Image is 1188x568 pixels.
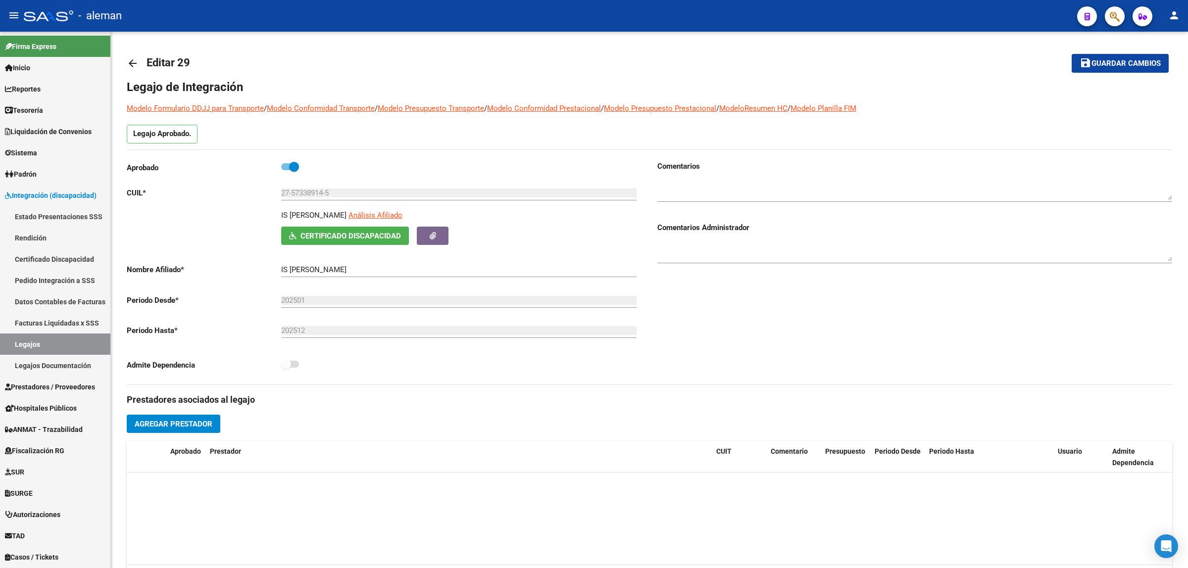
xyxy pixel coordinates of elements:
[281,210,346,221] p: IS [PERSON_NAME]
[712,441,767,473] datatable-header-cell: CUIT
[825,447,865,455] span: Presupuesto
[206,441,712,473] datatable-header-cell: Prestador
[1168,9,1180,21] mat-icon: person
[1112,447,1154,467] span: Admite Dependencia
[348,211,402,220] span: Análisis Afiliado
[657,161,1172,172] h3: Comentarios
[716,447,732,455] span: CUIT
[170,447,201,455] span: Aprobado
[8,9,20,21] mat-icon: menu
[127,325,281,336] p: Periodo Hasta
[1080,57,1091,69] mat-icon: save
[378,104,484,113] a: Modelo Presupuesto Transporte
[771,447,808,455] span: Comentario
[5,41,56,52] span: Firma Express
[5,552,58,563] span: Casos / Tickets
[1054,441,1108,473] datatable-header-cell: Usuario
[127,415,220,433] button: Agregar Prestador
[929,447,974,455] span: Periodo Hasta
[127,125,198,143] p: Legajo Aprobado.
[281,227,409,245] button: Certificado Discapacidad
[78,5,122,27] span: - aleman
[1154,534,1178,558] div: Open Intercom Messenger
[5,381,95,392] span: Prestadores / Proveedores
[1072,54,1169,72] button: Guardar cambios
[127,57,139,69] mat-icon: arrow_back
[127,360,281,371] p: Admite Dependencia
[767,441,821,473] datatable-header-cell: Comentario
[210,447,241,455] span: Prestador
[5,530,25,541] span: TAD
[1091,59,1161,68] span: Guardar cambios
[719,104,788,113] a: ModeloResumen HC
[127,162,281,173] p: Aprobado
[300,232,401,240] span: Certificado Discapacidad
[925,441,980,473] datatable-header-cell: Periodo Hasta
[5,169,37,180] span: Padrón
[267,104,375,113] a: Modelo Conformidad Transporte
[487,104,601,113] a: Modelo Conformidad Prestacional
[5,190,97,201] span: Integración (discapacidad)
[127,295,281,306] p: Periodo Desde
[166,441,206,473] datatable-header-cell: Aprobado
[791,104,856,113] a: Modelo Planilla FIM
[1108,441,1163,473] datatable-header-cell: Admite Dependencia
[5,105,43,116] span: Tesorería
[604,104,716,113] a: Modelo Presupuesto Prestacional
[5,445,64,456] span: Fiscalización RG
[135,420,212,428] span: Agregar Prestador
[5,84,41,95] span: Reportes
[127,104,264,113] a: Modelo Formulario DDJJ para Transporte
[821,441,871,473] datatable-header-cell: Presupuesto
[871,441,925,473] datatable-header-cell: Periodo Desde
[5,509,60,520] span: Autorizaciones
[127,79,1172,95] h1: Legajo de Integración
[147,56,190,69] span: Editar 29
[5,62,30,73] span: Inicio
[875,447,921,455] span: Periodo Desde
[5,424,83,435] span: ANMAT - Trazabilidad
[5,488,33,499] span: SURGE
[127,264,281,275] p: Nombre Afiliado
[127,393,1172,407] h3: Prestadores asociados al legajo
[5,403,77,414] span: Hospitales Públicos
[127,188,281,198] p: CUIL
[5,467,24,477] span: SUR
[657,222,1172,233] h3: Comentarios Administrador
[5,126,92,137] span: Liquidación de Convenios
[1058,447,1082,455] span: Usuario
[5,147,37,158] span: Sistema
